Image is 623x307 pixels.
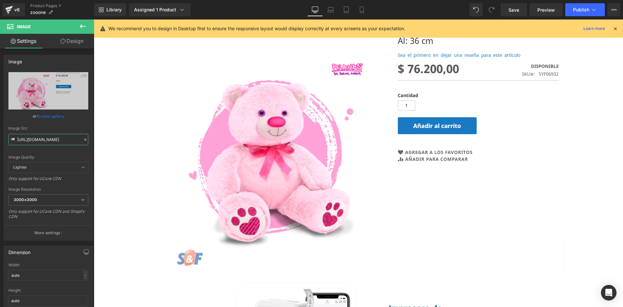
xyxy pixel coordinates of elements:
[13,6,21,14] div: v6
[601,285,617,301] div: Open Intercom Messenger
[8,270,88,281] input: auto
[338,3,354,16] a: Tablet
[34,230,60,236] p: More settings
[4,225,93,240] button: More settings
[573,7,589,12] span: Publish
[30,10,46,15] span: zooone
[8,155,88,160] div: Image Quality
[134,6,185,13] div: Assigned 1 Product
[323,3,338,16] a: Laptop
[108,25,405,32] p: We recommend you to design in Desktop first to ensure the responsive layout would display correct...
[8,295,88,306] input: auto
[48,34,95,48] a: Design
[8,113,88,120] div: or
[3,3,25,16] a: v6
[94,3,126,16] a: New Library
[581,25,607,32] a: Learn more
[8,263,88,267] div: Width
[8,176,88,185] div: Only support for UCare CDN
[8,134,88,145] input: Link
[17,24,31,29] span: Image
[30,3,94,8] a: Product Pages
[537,6,555,13] span: Preview
[8,187,88,192] div: Image Resolution
[8,55,22,64] div: Image
[83,271,87,280] div: -
[8,246,31,255] div: Dimension
[565,3,605,16] button: Publish
[354,3,370,16] a: Mobile
[37,110,64,122] a: Browse gallery
[13,165,27,170] b: Lighter
[8,288,88,293] div: Height
[307,3,323,16] a: Desktop
[530,3,563,16] a: Preview
[485,3,498,16] button: Redo
[8,126,88,131] div: Image Src
[8,209,88,224] div: Only support for UCare CDN and Shopify CDN
[607,3,620,16] button: More
[508,6,519,13] span: Save
[14,197,37,202] b: 3000x3000
[470,3,483,16] button: Undo
[106,7,122,13] span: Library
